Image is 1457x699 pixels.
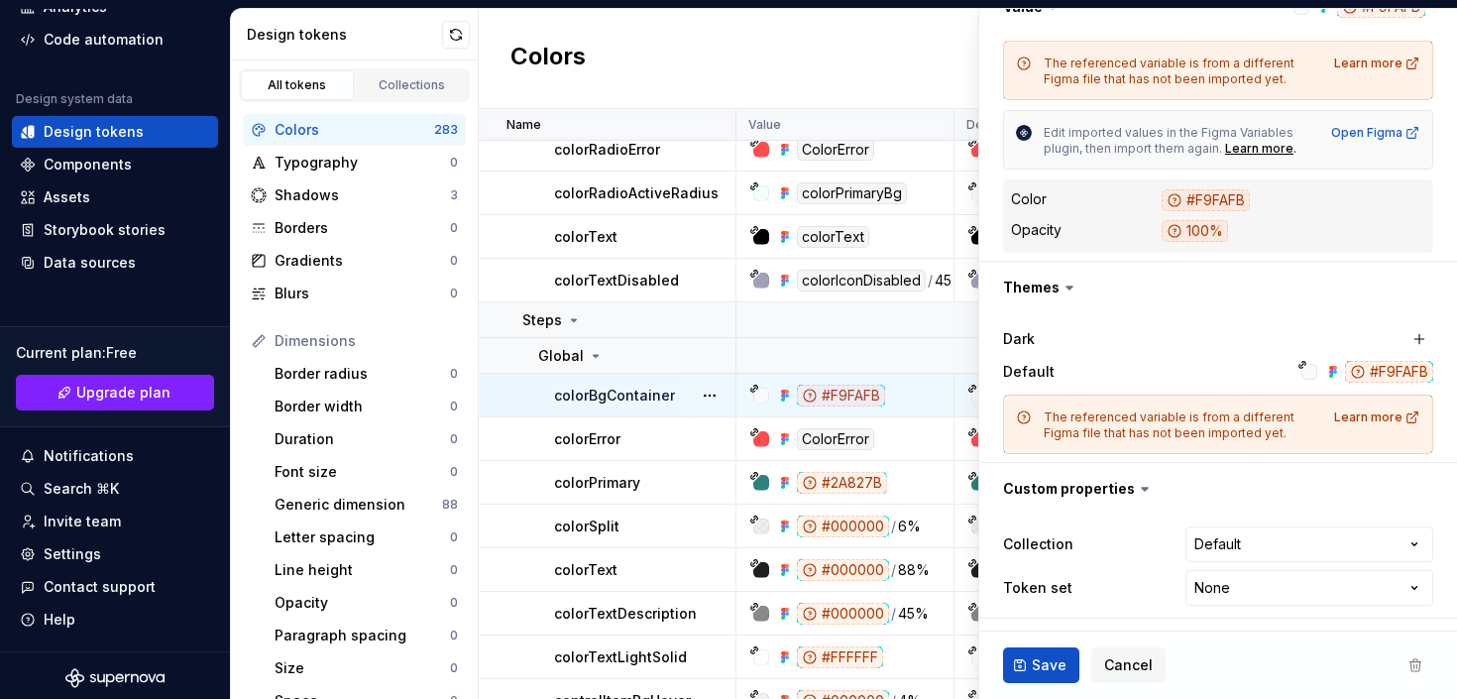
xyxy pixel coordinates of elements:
[267,489,466,521] a: Generic dimension88
[1345,361,1433,383] div: #F9FAFB
[44,30,164,50] div: Code automation
[12,116,218,148] a: Design tokens
[267,391,466,422] a: Border width0
[554,227,617,247] p: colorText
[243,179,466,211] a: Shadows3
[275,593,450,613] div: Opacity
[935,270,965,291] div: 45%
[450,464,458,480] div: 0
[12,24,218,56] a: Code automation
[797,516,889,537] div: #000000
[1044,409,1322,441] div: The referenced variable is from a different Figma file that has not been imported yet.
[12,571,218,603] button: Contact support
[450,366,458,382] div: 0
[966,117,1009,133] p: Default
[891,603,896,625] div: /
[275,153,450,173] div: Typography
[275,331,458,351] div: Dimensions
[267,620,466,651] a: Paragraph spacing0
[891,559,896,581] div: /
[554,183,719,203] p: colorRadioActiveRadius
[898,516,921,537] div: 6%
[554,140,660,160] p: colorRadioError
[267,522,466,553] a: Letter spacing0
[44,122,144,142] div: Design tokens
[928,270,933,291] div: /
[243,147,466,178] a: Typography0
[275,527,450,547] div: Letter spacing
[275,626,450,645] div: Paragraph spacing
[275,495,442,515] div: Generic dimension
[797,646,883,668] div: #FFFFFF
[898,559,930,581] div: 88%
[1104,655,1153,675] span: Cancel
[275,658,450,678] div: Size
[247,25,442,45] div: Design tokens
[363,77,462,93] div: Collections
[797,139,874,161] div: ColorError
[797,472,887,494] div: #2A827B
[554,429,620,449] p: colorError
[275,251,450,271] div: Gradients
[275,364,450,384] div: Border radius
[1003,534,1073,554] label: Collection
[797,428,874,450] div: ColorError
[1003,647,1079,683] button: Save
[434,122,458,138] div: 283
[748,117,781,133] p: Value
[44,220,166,240] div: Storybook stories
[450,253,458,269] div: 0
[76,383,170,403] span: Upgrade plan
[243,245,466,277] a: Gradients0
[248,77,347,93] div: All tokens
[450,286,458,301] div: 0
[44,610,75,630] div: Help
[44,253,136,273] div: Data sources
[450,628,458,643] div: 0
[450,155,458,171] div: 0
[1334,56,1420,71] a: Learn more
[275,218,450,238] div: Borders
[450,399,458,414] div: 0
[450,595,458,611] div: 0
[797,603,889,625] div: #000000
[275,462,450,482] div: Font size
[554,386,675,406] p: colorBgContainer
[243,114,466,146] a: Colors283
[44,155,132,175] div: Components
[554,517,619,536] p: colorSplit
[797,385,885,407] div: #F9FAFB
[506,117,541,133] p: Name
[12,440,218,472] button: Notifications
[450,220,458,236] div: 0
[1032,655,1066,675] span: Save
[16,91,133,107] div: Design system data
[44,446,134,466] div: Notifications
[275,397,450,416] div: Border width
[1225,141,1293,157] a: Learn more
[450,660,458,676] div: 0
[522,310,562,330] p: Steps
[12,149,218,180] a: Components
[450,562,458,578] div: 0
[1044,125,1296,156] span: Edit imported values in the Figma Variables plugin, then import them again.
[1162,220,1228,242] div: 100%
[1334,409,1420,425] a: Learn more
[1331,125,1420,141] div: Open Figma
[12,214,218,246] a: Storybook stories
[450,187,458,203] div: 3
[267,554,466,586] a: Line height0
[450,431,458,447] div: 0
[275,560,450,580] div: Line height
[267,587,466,619] a: Opacity0
[538,346,584,366] p: Global
[554,604,697,624] p: colorTextDescription
[275,284,450,303] div: Blurs
[12,473,218,505] button: Search ⌘K
[65,668,165,688] a: Supernova Logo
[1003,329,1035,349] label: Dark
[898,603,929,625] div: 45%
[1011,189,1047,209] div: Color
